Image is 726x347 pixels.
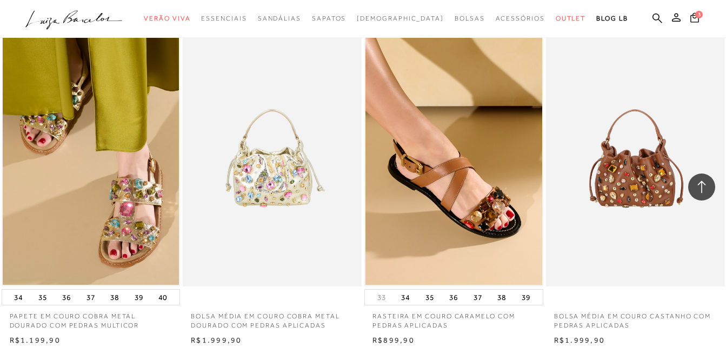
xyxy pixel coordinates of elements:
span: Sandálias [258,15,301,22]
button: 34 [11,290,26,305]
span: Essenciais [201,15,247,22]
span: R$1.999,90 [554,336,605,344]
button: 33 [374,292,389,303]
a: categoryNavScreenReaderText [312,9,346,29]
a: categoryNavScreenReaderText [258,9,301,29]
span: Verão Viva [144,15,190,22]
a: categoryNavScreenReaderText [556,9,586,29]
img: PAPETE EM COURO COBRA METAL DOURADO COM PEDRAS MULTICOR [3,20,179,285]
span: BLOG LB [596,15,628,22]
a: RASTEIRA EM COURO CARAMELO COM PEDRAS APLICADAS RASTEIRA EM COURO CARAMELO COM PEDRAS APLICADAS [365,20,542,285]
a: categoryNavScreenReaderText [201,9,247,29]
button: 39 [518,290,534,305]
button: 37 [83,290,98,305]
span: 3 [695,11,703,18]
span: Bolsas [455,15,485,22]
a: PAPETE EM COURO COBRA METAL DOURADO COM PEDRAS MULTICOR [2,305,181,330]
span: Outlet [556,15,586,22]
a: categoryNavScreenReaderText [496,9,545,29]
button: 38 [107,290,122,305]
a: PAPETE EM COURO COBRA METAL DOURADO COM PEDRAS MULTICOR PAPETE EM COURO COBRA METAL DOURADO COM P... [3,20,179,285]
span: Acessórios [496,15,545,22]
a: BOLSA MÉDIA EM COURO CASTANHO COM PEDRAS APLICADAS BOLSA MÉDIA EM COURO CASTANHO COM PEDRAS APLIC... [547,20,724,285]
button: 35 [35,290,50,305]
span: Sapatos [312,15,346,22]
button: 34 [398,290,413,305]
img: BOLSA MÉDIA EM COURO COBRA METAL DOURADO COM PEDRAS APLICADAS [184,20,361,285]
a: categoryNavScreenReaderText [144,9,190,29]
button: 36 [446,290,461,305]
button: 35 [422,290,437,305]
button: 40 [155,290,170,305]
button: 38 [494,290,509,305]
a: BOLSA MÉDIA EM COURO COBRA METAL DOURADO COM PEDRAS APLICADAS [183,305,362,330]
img: RASTEIRA EM COURO CARAMELO COM PEDRAS APLICADAS [365,20,542,285]
button: 3 [687,12,702,26]
a: BLOG LB [596,9,628,29]
a: RASTEIRA EM COURO CARAMELO COM PEDRAS APLICADAS [364,305,543,330]
a: categoryNavScreenReaderText [455,9,485,29]
button: 36 [59,290,74,305]
span: [DEMOGRAPHIC_DATA] [357,15,444,22]
a: BOLSA MÉDIA EM COURO CASTANHO COM PEDRAS APLICADAS [546,305,725,330]
button: 39 [131,290,146,305]
span: R$899,90 [372,336,415,344]
a: BOLSA MÉDIA EM COURO COBRA METAL DOURADO COM PEDRAS APLICADAS BOLSA MÉDIA EM COURO COBRA METAL DO... [184,20,361,285]
img: BOLSA MÉDIA EM COURO CASTANHO COM PEDRAS APLICADAS [547,20,724,285]
span: R$1.999,90 [191,336,242,344]
a: noSubCategoriesText [357,9,444,29]
span: R$1.199,90 [10,336,61,344]
button: 37 [470,290,485,305]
